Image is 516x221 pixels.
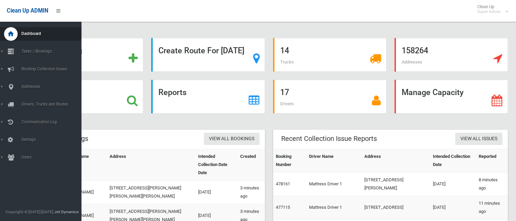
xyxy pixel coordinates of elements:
span: Addresses [402,59,422,65]
strong: 14 [280,46,289,55]
a: 478161 [276,181,290,186]
span: Users [19,155,87,160]
td: Mattress Driver 1 [306,172,361,196]
td: 3 minutes ago [237,181,265,204]
th: Created [237,149,265,181]
span: Clean Up [474,4,508,14]
strong: 17 [280,88,289,97]
span: Settings [19,137,87,142]
a: Search [30,80,143,113]
td: [DATE] [430,196,476,219]
span: Communication Log [19,119,87,124]
th: Driver Name [306,149,361,172]
th: Contact Name [58,149,107,181]
a: 158264 Addresses [395,38,508,72]
span: Copyright © [DATE]-[DATE] [5,209,53,214]
span: Addresses [19,84,87,89]
td: [DATE] [195,181,237,204]
td: [STREET_ADDRESS] [362,196,431,219]
a: View All Bookings [204,133,260,145]
strong: Manage Capacity [402,88,463,97]
td: Mattress Driver 1 [306,196,361,219]
header: Recent Collection Issue Reports [273,132,385,145]
span: Drivers, Trucks and Routes [19,102,87,107]
a: 14 Trucks [273,38,386,72]
small: Super Admin [477,9,501,14]
a: 477115 [276,205,290,210]
a: Add Booking [30,38,143,72]
th: Booking Number [273,149,307,172]
a: Reports [151,80,265,113]
a: 17 Drivers [273,80,386,113]
span: Clean Up ADMIN [7,7,48,14]
th: Address [362,149,431,172]
th: Intended Collection Date [430,149,476,172]
strong: 158264 [402,46,428,55]
td: [STREET_ADDRESS][PERSON_NAME] [362,172,431,196]
td: 8 minutes ago [476,172,508,196]
strong: Create Route For [DATE] [158,46,244,55]
td: [STREET_ADDRESS][PERSON_NAME][PERSON_NAME][PERSON_NAME] [107,181,196,204]
span: Trucks [280,59,294,65]
td: 11 minutes ago [476,196,508,219]
th: Address [107,149,196,181]
a: Create Route For [DATE] [151,38,265,72]
a: Manage Capacity [395,80,508,113]
span: Tasks / Bookings [19,49,87,54]
span: Booking Collection Issues [19,67,87,71]
td: [PERSON_NAME] [58,181,107,204]
span: Drivers [280,101,294,106]
td: [DATE] [430,172,476,196]
strong: Reports [158,88,187,97]
strong: Jet Dynamics [54,209,79,214]
a: View All Issues [455,133,502,145]
th: Intended Collection Date Date [195,149,237,181]
th: Reported [476,149,508,172]
span: Dashboard [19,31,87,36]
